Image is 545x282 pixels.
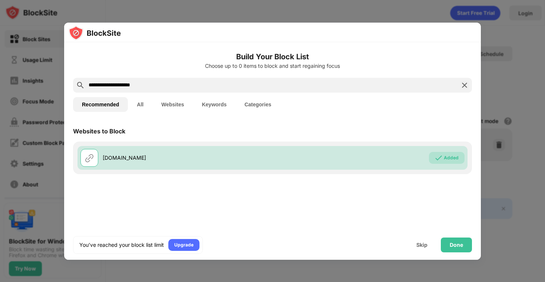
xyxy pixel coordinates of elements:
button: Keywords [193,97,235,112]
div: Skip [416,242,427,248]
div: You’ve reached your block list limit [79,241,164,249]
button: Categories [235,97,280,112]
button: Recommended [73,97,128,112]
h6: Build Your Block List [73,51,472,62]
img: logo-blocksite.svg [69,26,121,40]
div: Websites to Block [73,127,125,135]
img: search.svg [76,81,85,90]
div: Added [444,154,459,162]
div: Upgrade [174,241,194,249]
div: [DOMAIN_NAME] [103,154,272,162]
img: search-close [460,81,469,90]
button: All [128,97,152,112]
button: Websites [152,97,193,112]
img: url.svg [85,153,94,162]
div: Done [450,242,463,248]
div: Choose up to 0 items to block and start regaining focus [73,63,472,69]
